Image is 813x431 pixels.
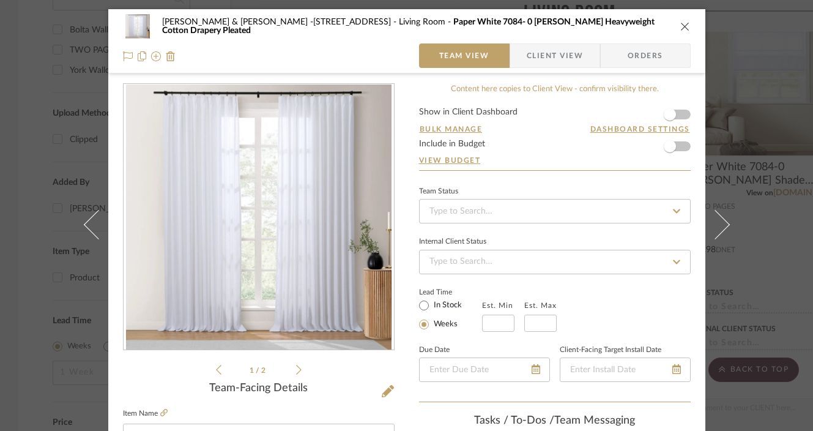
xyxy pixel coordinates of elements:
[614,43,677,68] span: Orders
[524,301,557,310] label: Est. Max
[560,358,691,382] input: Enter Install Date
[250,367,256,374] span: 1
[123,408,168,419] label: Item Name
[419,156,691,165] a: View Budget
[419,298,482,332] mat-radio-group: Select item type
[123,14,152,39] img: b961041d-6a7c-4886-bc65-a8dff9a84712_48x40.jpg
[482,301,513,310] label: Est. Min
[419,347,450,353] label: Due Date
[419,83,691,96] div: Content here copies to Client View - confirm visibility there.
[261,367,267,374] span: 2
[419,414,691,428] div: team Messaging
[419,199,691,223] input: Type to Search…
[419,189,458,195] div: Team Status
[439,43,489,68] span: Team View
[419,358,550,382] input: Enter Due Date
[166,51,176,61] img: Remove from project
[162,18,655,35] span: Paper White 7084- 0 [PERSON_NAME] Heavyweight Cotton Drapery Pleated
[680,21,691,32] button: close
[419,124,483,135] button: Bulk Manage
[560,347,661,353] label: Client-Facing Target Install Date
[590,124,691,135] button: Dashboard Settings
[126,84,392,350] img: b961041d-6a7c-4886-bc65-a8dff9a84712_436x436.jpg
[419,287,482,298] label: Lead Time
[431,300,462,311] label: In Stock
[527,43,583,68] span: Client View
[123,382,395,395] div: Team-Facing Details
[124,84,394,350] div: 0
[419,250,691,274] input: Type to Search…
[256,367,261,374] span: /
[431,319,458,330] label: Weeks
[399,18,453,26] span: Living Room
[419,239,486,245] div: Internal Client Status
[474,415,554,426] span: Tasks / To-Dos /
[162,18,399,26] span: [PERSON_NAME] & [PERSON_NAME] -[STREET_ADDRESS]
